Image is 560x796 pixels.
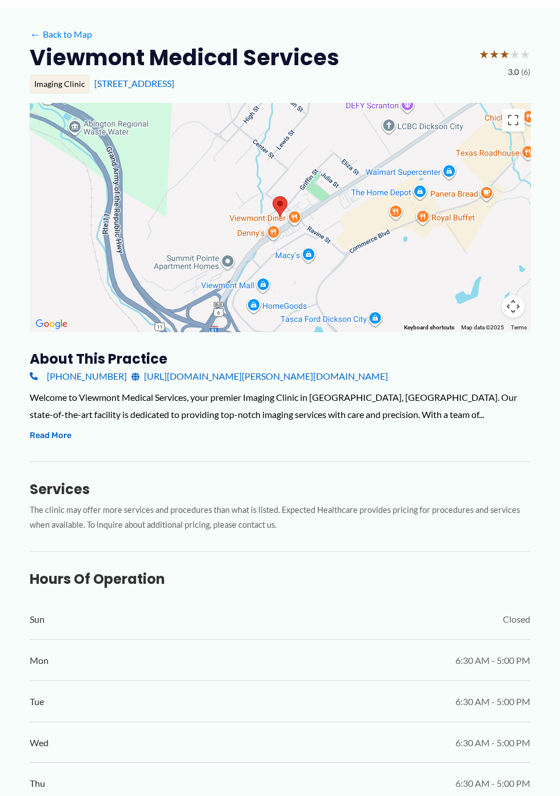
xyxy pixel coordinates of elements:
[455,775,530,792] span: 6:30 AM - 5:00 PM
[30,652,49,669] span: Mon
[521,65,530,79] span: (6)
[502,295,525,318] button: Map camera controls
[455,693,530,710] span: 6:30 AM - 5:00 PM
[30,611,45,628] span: Sun
[511,324,527,331] a: Terms (opens in new tab)
[30,693,44,710] span: Tue
[508,65,519,79] span: 3.0
[455,652,530,669] span: 6:30 AM - 5:00 PM
[503,611,530,628] span: Closed
[30,480,530,498] h3: Services
[510,43,520,65] span: ★
[30,775,45,792] span: Thu
[30,503,530,534] p: The clinic may offer more services and procedures than what is listed. Expected Healthcare provid...
[520,43,530,65] span: ★
[455,734,530,751] span: 6:30 AM - 5:00 PM
[30,429,71,443] button: Read More
[479,43,489,65] span: ★
[30,29,41,39] span: ←
[404,324,454,332] button: Keyboard shortcuts
[33,317,70,332] img: Google
[461,324,504,331] span: Map data ©2025
[30,389,530,423] div: Welcome to Viewmont Medical Services, your premier Imaging Clinic in [GEOGRAPHIC_DATA], [GEOGRAPH...
[30,368,127,385] a: [PHONE_NUMBER]
[30,74,90,94] div: Imaging Clinic
[131,368,388,385] a: [URL][DOMAIN_NAME][PERSON_NAME][DOMAIN_NAME]
[499,43,510,65] span: ★
[94,78,174,89] a: [STREET_ADDRESS]
[30,26,92,43] a: ←Back to Map
[30,570,530,588] h3: Hours of Operation
[502,109,525,132] button: Toggle fullscreen view
[33,317,70,332] a: Open this area in Google Maps (opens a new window)
[30,734,49,751] span: Wed
[30,350,530,368] h3: About this practice
[30,43,339,71] h2: Viewmont Medical Services
[489,43,499,65] span: ★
